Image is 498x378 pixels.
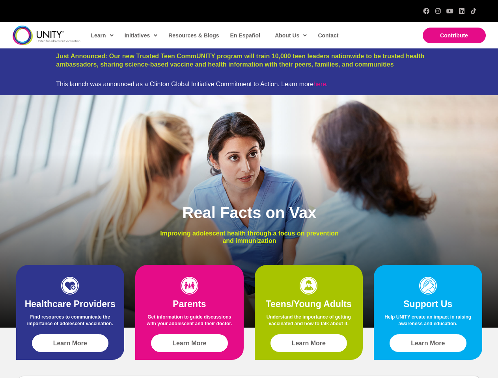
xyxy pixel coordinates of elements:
[182,204,316,221] span: Real Facts on Vax
[143,298,236,310] h2: Parents
[263,314,355,331] p: Understand the importance of getting vaccinated and how to talk about it.
[13,26,80,45] img: unity-logo-dark
[275,30,307,41] span: About Us
[56,80,442,88] div: This launch was announced as a Clinton Global Initiative Commitment to Action. Learn more .
[390,334,466,352] a: Learn More
[24,298,117,310] h2: Healthcare Providers
[447,8,453,14] a: YouTube
[32,334,109,352] a: Learn More
[226,26,263,44] a: En Español
[382,314,474,331] p: Help UNITY create an impact in raising awareness and education.
[164,26,222,44] a: Resources & Blogs
[313,81,326,87] a: here
[230,32,260,39] span: En Español
[168,32,219,39] span: Resources & Blogs
[292,340,326,347] span: Learn More
[459,8,465,14] a: LinkedIn
[154,230,345,245] p: Improving adolescent health through a focus on prevention and immunization
[423,28,486,43] a: Contribute
[263,298,355,310] h2: Teens/Young Adults
[125,30,158,41] span: Initiatives
[181,277,198,295] img: icon-parents-1
[440,32,468,39] span: Contribute
[318,32,338,39] span: Contact
[91,30,114,41] span: Learn
[423,8,429,14] a: Facebook
[53,340,87,347] span: Learn More
[435,8,441,14] a: Instagram
[382,298,474,310] h2: Support Us
[24,314,117,331] p: Find resources to communicate the importance of adolescent vaccination.
[271,26,310,44] a: About Us
[300,277,317,295] img: icon-teens-1
[270,334,347,352] a: Learn More
[419,277,437,295] img: icon-support-1
[470,8,477,14] a: TikTok
[172,340,206,347] span: Learn More
[61,277,79,295] img: icon-HCP-1
[151,334,228,352] a: Learn More
[56,53,424,68] a: Just Announced: Our new Trusted Teen CommUNITY program will train 10,000 teen leaders nationwide ...
[314,26,341,44] a: Contact
[143,314,236,331] p: Get information to guide discussions with your adolescent and their doctor.
[411,340,445,347] span: Learn More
